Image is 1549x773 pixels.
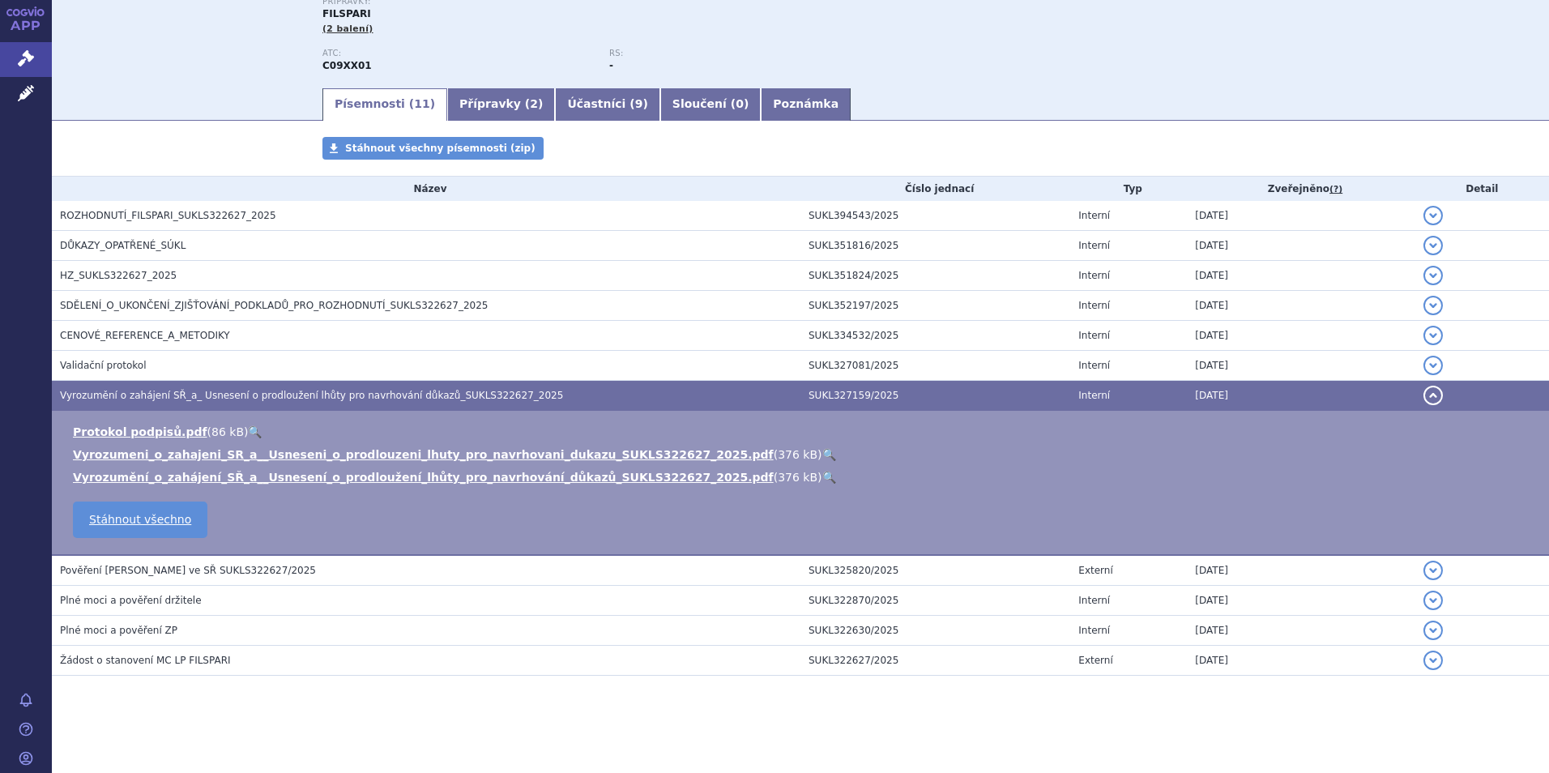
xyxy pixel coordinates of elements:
a: Stáhnout všechno [73,502,207,538]
td: SUKL327159/2025 [800,381,1070,411]
span: 2 [530,97,538,110]
span: Plné moci a pověření držitele [60,595,202,606]
li: ( ) [73,469,1533,485]
a: 🔍 [248,425,262,438]
td: [DATE] [1187,351,1415,381]
span: DŮKAZY_OPATŘENÉ_SÚKL [60,240,186,251]
span: SDĚLENÍ_O_UKONČENÍ_ZJIŠŤOVÁNÍ_PODKLADŮ_PRO_ROZHODNUTÍ_SUKLS322627_2025 [60,300,488,311]
span: Interní [1078,625,1110,636]
a: Písemnosti (11) [322,88,447,121]
span: 0 [736,97,744,110]
td: [DATE] [1187,616,1415,646]
td: [DATE] [1187,646,1415,676]
span: CENOVÉ_REFERENCE_A_METODIKY [60,330,230,341]
button: detail [1423,296,1443,315]
td: SUKL351816/2025 [800,231,1070,261]
a: Přípravky (2) [447,88,555,121]
a: 🔍 [822,448,836,461]
th: Název [52,177,800,201]
td: [DATE] [1187,201,1415,231]
span: Plné moci a pověření ZP [60,625,177,636]
td: SUKL334532/2025 [800,321,1070,351]
button: detail [1423,356,1443,375]
td: SUKL322870/2025 [800,586,1070,616]
button: detail [1423,326,1443,345]
a: Vyrozumeni_o_zahajeni_SR_a__Usneseni_o_prodlouzeni_lhuty_pro_navrhovani_dukazu_SUKLS322627_2025.pdf [73,448,774,461]
td: [DATE] [1187,381,1415,411]
span: 376 kB [778,448,817,461]
button: detail [1423,236,1443,255]
span: Interní [1078,330,1110,341]
a: 🔍 [822,471,836,484]
span: Interní [1078,240,1110,251]
td: [DATE] [1187,321,1415,351]
td: SUKL327081/2025 [800,351,1070,381]
span: Stáhnout všechny písemnosti (zip) [345,143,536,154]
td: SUKL322630/2025 [800,616,1070,646]
button: detail [1423,651,1443,670]
th: Detail [1415,177,1549,201]
span: Interní [1078,390,1110,401]
a: Protokol podpisů.pdf [73,425,207,438]
span: Validační protokol [60,360,147,371]
span: 11 [414,97,429,110]
span: 9 [635,97,643,110]
p: ATC: [322,49,593,58]
button: detail [1423,561,1443,580]
a: Vyrozumění_o_zahájení_SŘ_a__Usnesení_o_prodloužení_lhůty_pro_navrhování_důkazů_SUKLS322627_2025.pdf [73,471,774,484]
li: ( ) [73,446,1533,463]
td: SUKL351824/2025 [800,261,1070,291]
a: Poznámka [761,88,851,121]
td: SUKL322627/2025 [800,646,1070,676]
td: SUKL394543/2025 [800,201,1070,231]
td: [DATE] [1187,291,1415,321]
button: detail [1423,206,1443,225]
td: [DATE] [1187,261,1415,291]
th: Zveřejněno [1187,177,1415,201]
td: [DATE] [1187,231,1415,261]
span: Vyrozumění o zahájení SŘ_a_ Usnesení o prodloužení lhůty pro navrhování důkazů_SUKLS322627_2025 [60,390,563,401]
abbr: (?) [1329,184,1342,195]
span: Externí [1078,565,1112,576]
span: (2 balení) [322,23,373,34]
span: 376 kB [778,471,817,484]
span: ROZHODNUTÍ_FILSPARI_SUKLS322627_2025 [60,210,276,221]
td: SUKL325820/2025 [800,555,1070,586]
button: detail [1423,621,1443,640]
a: Sloučení (0) [660,88,761,121]
span: Interní [1078,360,1110,371]
span: 86 kB [211,425,244,438]
li: ( ) [73,424,1533,440]
span: HZ_SUKLS322627_2025 [60,270,177,281]
span: Interní [1078,270,1110,281]
td: SUKL352197/2025 [800,291,1070,321]
button: detail [1423,591,1443,610]
span: Externí [1078,655,1112,666]
span: Pověření Jan Doležel ve SŘ SUKLS322627/2025 [60,565,316,576]
a: Účastníci (9) [555,88,659,121]
th: Typ [1070,177,1187,201]
span: Interní [1078,595,1110,606]
td: [DATE] [1187,586,1415,616]
span: Interní [1078,210,1110,221]
span: FILSPARI [322,8,371,19]
strong: - [609,60,613,71]
span: Interní [1078,300,1110,311]
td: [DATE] [1187,555,1415,586]
th: Číslo jednací [800,177,1070,201]
span: Žádost o stanovení MC LP FILSPARI [60,655,231,666]
button: detail [1423,386,1443,405]
button: detail [1423,266,1443,285]
strong: SPARSENTAN [322,60,372,71]
a: Stáhnout všechny písemnosti (zip) [322,137,544,160]
p: RS: [609,49,880,58]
